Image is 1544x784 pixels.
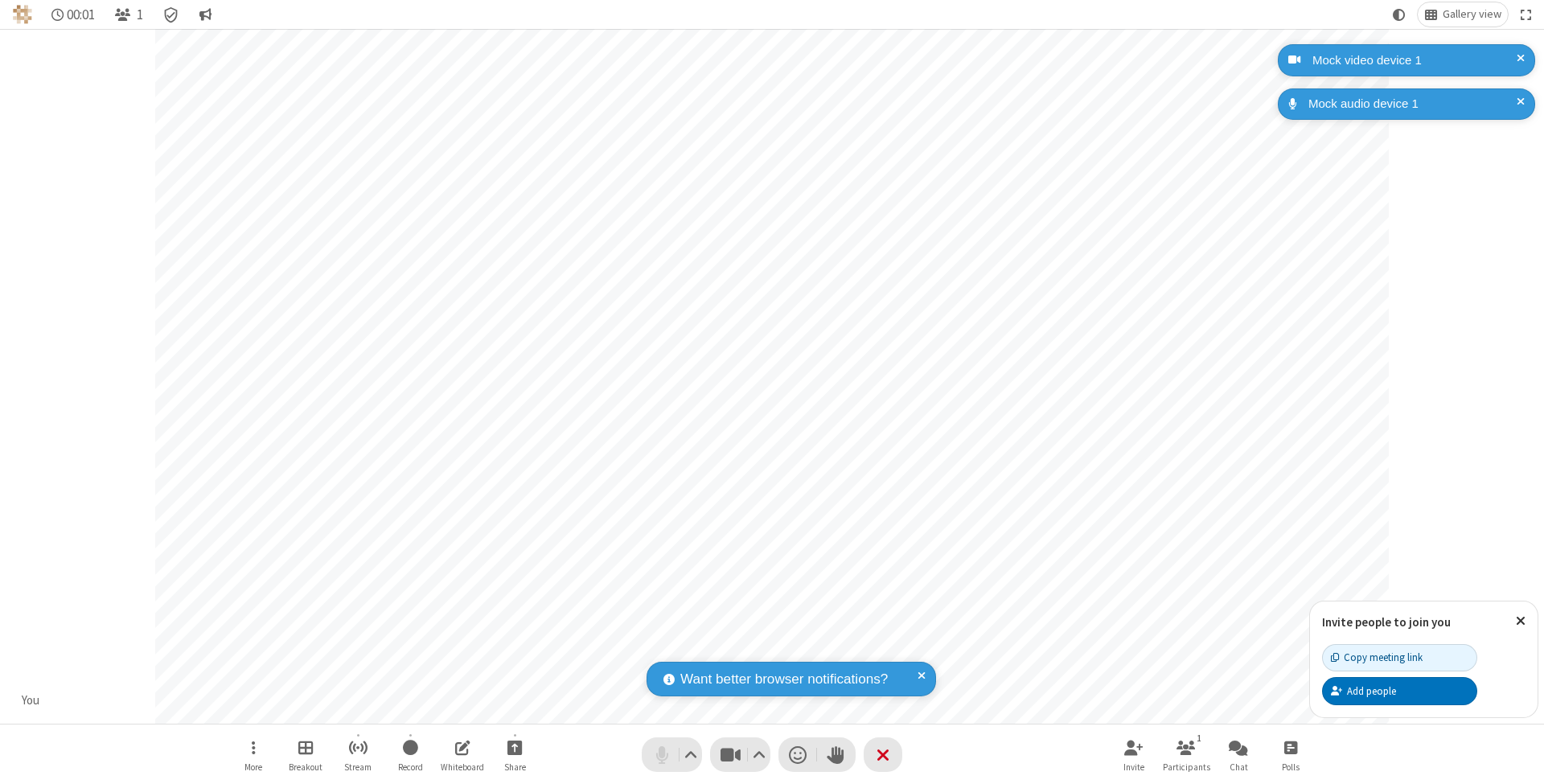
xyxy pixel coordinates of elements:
button: Start recording [386,732,434,778]
button: Open participant list [1162,732,1210,778]
span: Chat [1230,762,1248,772]
button: Invite participants (⌘+Shift+I) [1110,732,1158,778]
span: Breakout [289,762,322,772]
span: 1 [137,7,143,23]
button: Add people [1322,677,1477,704]
button: Video setting [749,737,770,772]
button: Open menu [229,732,277,778]
span: Participants [1163,762,1210,772]
button: Open chat [1214,732,1263,778]
div: Mock video device 1 [1307,51,1523,70]
button: Raise hand [817,737,856,772]
button: Fullscreen [1514,2,1538,27]
span: Stream [344,762,372,772]
button: Conversation [192,2,218,27]
button: Open shared whiteboard [438,732,487,778]
span: Share [504,762,526,772]
div: Timer [45,2,102,27]
div: 1 [1193,731,1206,745]
button: Using system theme [1386,2,1412,27]
button: Start sharing [491,732,539,778]
button: Audio settings [680,737,702,772]
button: Change layout [1418,2,1508,27]
button: Close popover [1504,601,1538,641]
span: Polls [1282,762,1300,772]
button: End or leave meeting [864,737,902,772]
div: Meeting details Encryption enabled [156,2,187,27]
button: Send a reaction [778,737,817,772]
span: More [244,762,262,772]
div: You [16,692,46,710]
div: Mock audio device 1 [1303,95,1523,113]
div: Copy meeting link [1331,650,1423,665]
button: Start streaming [334,732,382,778]
label: Invite people to join you [1322,614,1451,630]
button: Open participant list [108,2,150,27]
button: Copy meeting link [1322,644,1477,671]
span: Invite [1123,762,1144,772]
img: QA Selenium DO NOT DELETE OR CHANGE [13,5,32,24]
span: Want better browser notifications? [680,669,888,690]
span: Whiteboard [441,762,484,772]
button: Manage Breakout Rooms [281,732,330,778]
span: Record [398,762,423,772]
span: 00:01 [67,7,95,23]
button: Stop video (⌘+Shift+V) [710,737,770,772]
button: Mute (⌘+Shift+A) [642,737,702,772]
span: Gallery view [1443,8,1501,21]
button: Open poll [1267,732,1315,778]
